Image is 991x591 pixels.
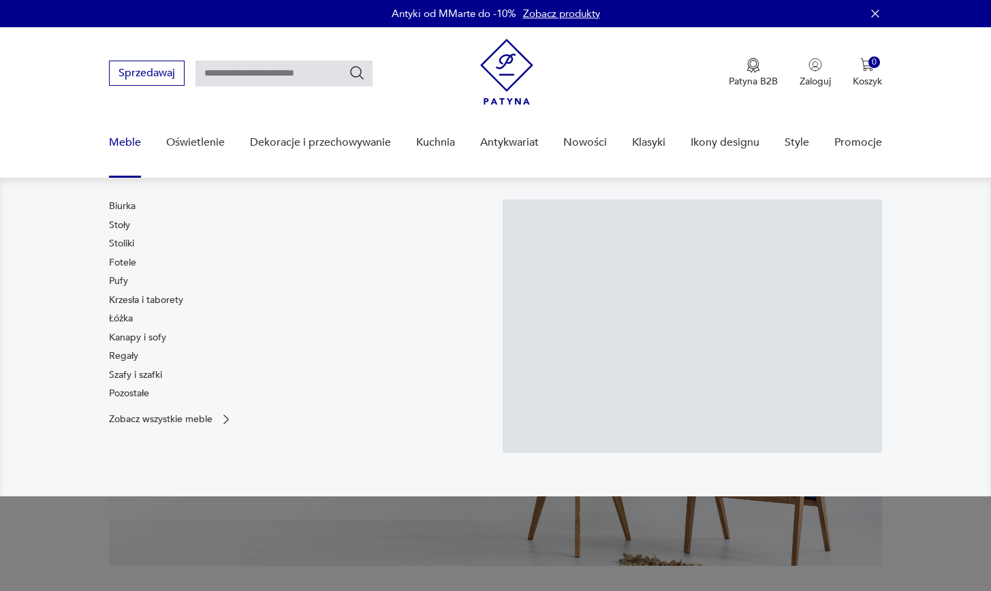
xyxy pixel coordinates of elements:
[691,116,759,169] a: Ikony designu
[729,75,778,88] p: Patyna B2B
[166,116,225,169] a: Oświetlenie
[392,7,516,20] p: Antyki od MMarte do -10%
[729,58,778,88] a: Ikona medaluPatyna B2B
[109,387,149,400] a: Pozostałe
[109,199,136,213] a: Biurka
[800,75,831,88] p: Zaloguj
[746,58,760,73] img: Ikona medalu
[808,58,822,71] img: Ikonka użytkownika
[109,293,183,307] a: Krzesła i taborety
[785,116,809,169] a: Style
[480,39,533,105] img: Patyna - sklep z meblami i dekoracjami vintage
[109,415,213,424] p: Zobacz wszystkie meble
[109,256,136,270] a: Fotele
[416,116,455,169] a: Kuchnia
[109,368,162,382] a: Szafy i szafki
[109,331,166,345] a: Kanapy i sofy
[834,116,882,169] a: Promocje
[109,69,185,79] a: Sprzedawaj
[853,75,882,88] p: Koszyk
[349,65,365,81] button: Szukaj
[109,312,133,325] a: Łóżka
[523,7,600,20] a: Zobacz produkty
[868,57,880,68] div: 0
[860,58,874,71] img: Ikona koszyka
[109,237,134,251] a: Stoliki
[109,349,138,363] a: Regały
[109,413,233,426] a: Zobacz wszystkie meble
[729,58,778,88] button: Patyna B2B
[250,116,391,169] a: Dekoracje i przechowywanie
[109,61,185,86] button: Sprzedawaj
[632,116,665,169] a: Klasyki
[800,58,831,88] button: Zaloguj
[109,116,141,169] a: Meble
[109,219,130,232] a: Stoły
[109,274,128,288] a: Pufy
[563,116,607,169] a: Nowości
[480,116,539,169] a: Antykwariat
[853,58,882,88] button: 0Koszyk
